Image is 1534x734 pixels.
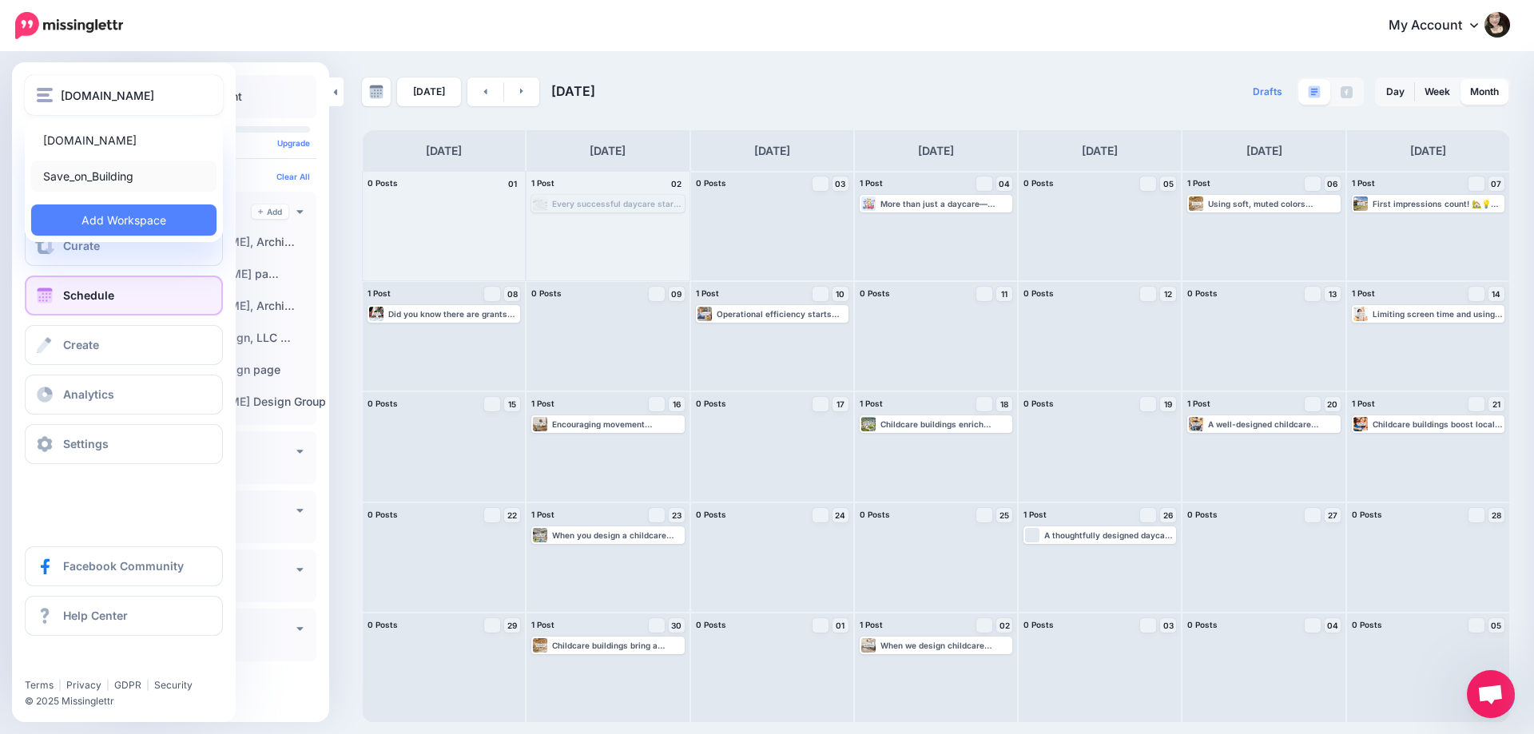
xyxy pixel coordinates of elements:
[1327,621,1338,629] span: 04
[252,204,288,219] a: Add
[1163,180,1174,188] span: 05
[1492,511,1501,519] span: 28
[672,511,682,519] span: 23
[590,141,626,161] h4: [DATE]
[1373,309,1503,319] div: Limiting screen time and using music or mindfulness cues help children transition more smoothly b...
[25,679,54,691] a: Terms
[860,399,883,408] span: 1 Post
[696,620,726,629] span: 0 Posts
[31,204,217,236] a: Add Workspace
[1327,400,1337,408] span: 20
[673,400,681,408] span: 16
[154,679,193,691] a: Security
[368,178,398,188] span: 0 Posts
[1023,510,1047,519] span: 1 Post
[552,641,682,650] div: Childcare buildings bring a sense of continuity to neighborhoods, offering reliable, supportive s...
[833,177,848,191] a: 03
[1308,85,1321,98] img: paragraph-boxed.png
[63,559,184,573] span: Facebook Community
[754,141,790,161] h4: [DATE]
[1415,79,1460,105] a: Week
[1160,508,1176,522] a: 26
[1082,141,1118,161] h4: [DATE]
[1352,620,1382,629] span: 0 Posts
[25,226,223,266] a: Curate
[860,620,883,629] span: 1 Post
[63,437,109,450] span: Settings
[669,508,685,522] a: 23
[136,395,346,411] label: [PERSON_NAME] Design Group L…
[1164,400,1172,408] span: 19
[1410,141,1446,161] h4: [DATE]
[388,309,519,319] div: Did you know there are grants specifically for childcare centers? Learn how to access funding and...
[15,12,123,39] img: Missinglettr
[1492,400,1500,408] span: 21
[1467,670,1515,718] a: Open chat
[996,287,1012,301] a: 11
[880,641,1011,650] div: When we design childcare spaces, we do more than build classrooms, we create environments that su...
[1023,178,1054,188] span: 0 Posts
[836,621,844,629] span: 01
[25,375,223,415] a: Analytics
[860,288,890,298] span: 0 Posts
[833,397,848,411] a: 17
[369,85,383,99] img: calendar-grey-darker.png
[552,419,682,429] div: Encouraging movement throughout the day helps children release energy, regulate emotions, and ret...
[1163,511,1173,519] span: 26
[833,618,848,633] a: 01
[1373,199,1503,208] div: First impressions count! 🏡💡 Parents want a daycare that feels warm, safe, and engaging. A well-de...
[1243,77,1292,106] a: Drafts
[696,399,726,408] span: 0 Posts
[835,180,845,188] span: 03
[1352,178,1375,188] span: 1 Post
[836,290,844,298] span: 10
[552,199,682,208] div: Every successful daycare starts with a space that’s safe, accessible, and financially sustainable...
[552,530,682,540] div: When you design a childcare center, you’re investing in children’s social, emotional, and academi...
[63,239,100,252] span: Curate
[63,338,99,351] span: Create
[671,621,682,629] span: 30
[1491,621,1501,629] span: 05
[696,510,726,519] span: 0 Posts
[66,679,101,691] a: Privacy
[531,399,554,408] span: 1 Post
[63,288,114,302] span: Schedule
[368,620,398,629] span: 0 Posts
[1488,287,1504,301] a: 14
[1352,510,1382,519] span: 0 Posts
[31,161,217,192] a: Save_on_Building
[504,397,520,411] a: 15
[507,621,517,629] span: 29
[1044,530,1174,540] div: A thoughtfully designed daycare blends safety, accessibility, and warmth, inviting families to fe...
[508,400,516,408] span: 15
[25,596,223,636] a: Help Center
[880,419,1011,429] div: Childcare buildings enrich neighborhoods by providing spaces where families can connect, learn, a...
[31,125,217,156] a: [DOMAIN_NAME]
[1491,180,1501,188] span: 07
[1160,287,1176,301] a: 12
[1187,620,1218,629] span: 0 Posts
[717,309,847,319] div: Operational efficiency starts with smart design! 🏡📈 Automating admin tasks? Reducing staff burnou...
[999,511,1009,519] span: 25
[1160,177,1176,191] a: 05
[1001,290,1007,298] span: 11
[25,546,223,586] a: Facebook Community
[1352,288,1375,298] span: 1 Post
[835,511,845,519] span: 24
[504,177,520,191] h4: 01
[25,325,223,365] a: Create
[837,400,844,408] span: 17
[426,141,462,161] h4: [DATE]
[507,511,517,519] span: 22
[1187,288,1218,298] span: 0 Posts
[277,138,310,148] a: Upgrade
[368,288,391,298] span: 1 Post
[25,276,223,315] a: Schedule
[1164,290,1172,298] span: 12
[25,693,232,709] li: © 2025 Missinglettr
[999,621,1010,629] span: 02
[63,387,114,401] span: Analytics
[1488,508,1504,522] a: 28
[669,287,685,301] a: 09
[63,609,128,622] span: Help Center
